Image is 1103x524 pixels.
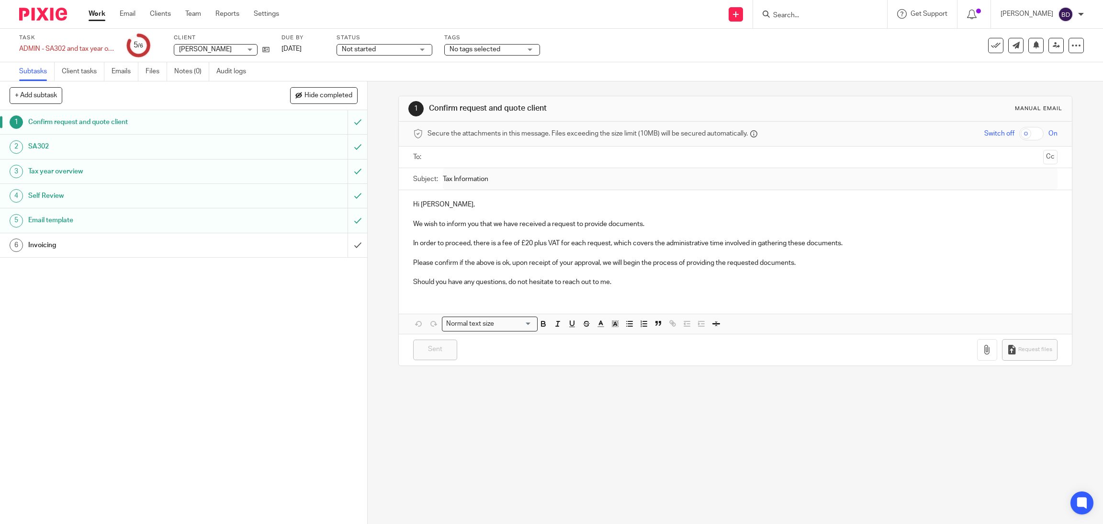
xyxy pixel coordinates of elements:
label: Client [174,34,270,42]
div: 1 [10,115,23,129]
label: Subject: [413,174,438,184]
a: Notes (0) [174,62,209,81]
div: 2 [10,140,23,154]
a: Files [146,62,167,81]
img: Pixie [19,8,67,21]
span: Get Support [911,11,947,17]
p: We wish to inform you that we have received a request to provide documents. [413,219,1058,229]
label: Tags [444,34,540,42]
div: 1 [408,101,424,116]
a: Subtasks [19,62,55,81]
span: On [1048,129,1058,138]
h1: Email template [28,213,235,228]
span: Request files [1018,346,1052,353]
label: To: [413,152,424,162]
h1: Confirm request and quote client [28,115,235,129]
h1: Confirm request and quote client [429,103,756,114]
div: Search for option [442,317,538,331]
button: Cc [1043,150,1058,164]
h1: SA302 [28,139,235,154]
label: Status [337,34,432,42]
a: Reports [215,9,239,19]
img: svg%3E [1058,7,1073,22]
p: In order to proceed, there is a fee of £20 plus VAT for each request, which covers the administra... [413,239,1058,248]
h1: Tax year overview [28,164,235,179]
a: Team [185,9,201,19]
input: Sent [413,340,457,360]
div: 3 [10,165,23,178]
p: Should you have any questions, do not hesitate to reach out to me. [413,277,1058,287]
a: Work [89,9,105,19]
button: Request files [1002,339,1058,361]
a: Email [120,9,135,19]
a: Client tasks [62,62,104,81]
p: [PERSON_NAME] [1001,9,1053,19]
span: Hide completed [304,92,352,100]
span: [DATE] [281,46,302,52]
label: Task [19,34,115,42]
div: 5 [134,40,143,51]
div: 6 [10,239,23,252]
div: ADMIN - SA302 and tax year overview [19,44,115,54]
div: 5 [10,214,23,228]
span: Normal text size [444,319,496,329]
input: Search for option [497,319,532,329]
span: [PERSON_NAME] [179,46,232,53]
h1: Self Review [28,189,235,203]
label: Due by [281,34,325,42]
a: Emails [112,62,138,81]
a: Settings [254,9,279,19]
div: 4 [10,189,23,203]
div: Manual email [1015,105,1062,113]
input: Search [772,11,858,20]
p: Please confirm if the above is ok, upon receipt of your approval, we will begin the process of pr... [413,258,1058,268]
p: Hi [PERSON_NAME], [413,200,1058,209]
h1: Invoicing [28,238,235,252]
span: Switch off [984,129,1014,138]
span: Not started [342,46,376,53]
small: /6 [138,43,143,48]
span: No tags selected [450,46,500,53]
button: Hide completed [290,87,358,103]
button: + Add subtask [10,87,62,103]
a: Audit logs [216,62,253,81]
span: Secure the attachments in this message. Files exceeding the size limit (10MB) will be secured aut... [428,129,748,138]
a: Clients [150,9,171,19]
